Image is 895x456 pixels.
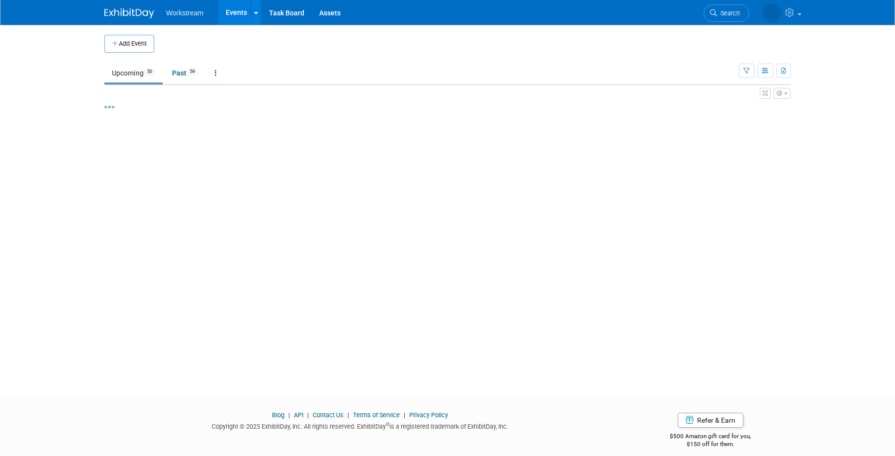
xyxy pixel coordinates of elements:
a: Terms of Service [353,411,400,419]
span: | [345,411,352,419]
span: Search [717,9,740,17]
button: Add Event [104,35,154,53]
a: API [294,411,303,419]
img: ExhibitDay [104,8,154,18]
a: Search [704,4,749,22]
a: Blog [272,411,284,419]
div: $150 off for them. [630,440,791,449]
a: Upcoming50 [104,64,163,82]
a: Contact Us [313,411,344,419]
span: Workstream [166,9,203,17]
img: loading... [104,106,114,108]
span: | [401,411,408,419]
sup: ® [386,422,389,427]
span: | [286,411,292,419]
a: Refer & Earn [678,413,743,428]
a: Past59 [165,64,205,82]
img: Keira Wiele [762,3,781,22]
div: Copyright © 2025 ExhibitDay, Inc. All rights reserved. ExhibitDay is a registered trademark of Ex... [104,420,616,431]
a: Privacy Policy [409,411,448,419]
div: $500 Amazon gift card for you, [630,426,791,449]
span: | [305,411,311,419]
span: 50 [144,68,155,76]
span: 59 [187,68,198,76]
